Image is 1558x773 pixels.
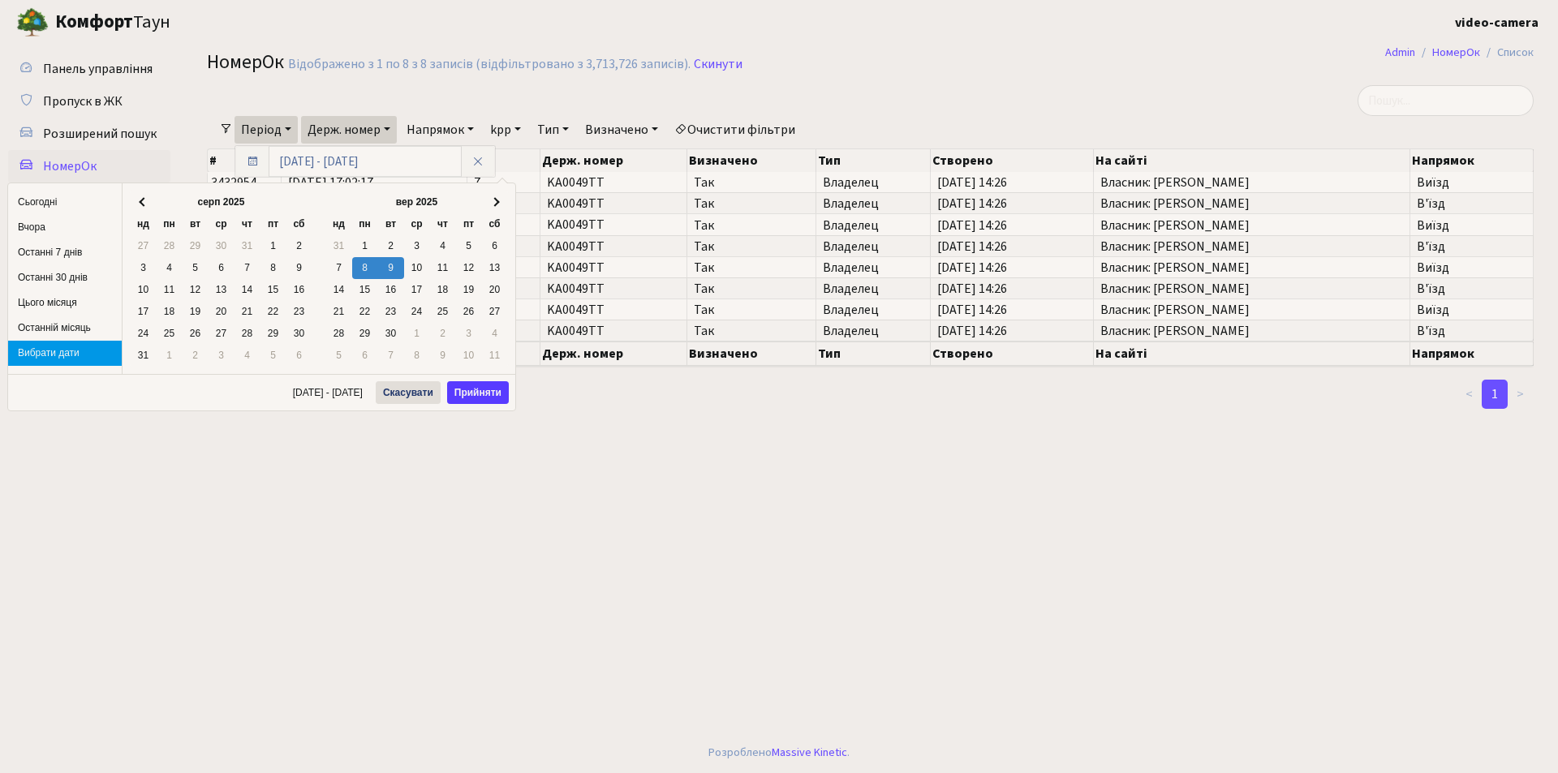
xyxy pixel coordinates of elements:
span: Владелец [823,261,923,274]
td: 28 [157,235,183,257]
span: 3432954 [211,174,256,191]
span: [DATE] 14:26 [937,197,1087,210]
th: ср [209,213,235,235]
button: Переключити навігацію [203,9,243,36]
a: 1 [1482,380,1508,409]
li: Сьогодні [8,190,122,215]
span: Власник: [PERSON_NAME] [1100,176,1403,189]
li: Список [1480,44,1534,62]
span: [DATE] 14:26 [937,324,1087,337]
th: сб [482,213,508,235]
a: Тип [531,116,575,144]
td: 4 [235,345,260,367]
span: Так [694,303,809,316]
span: В'їзд [1417,324,1526,337]
td: 5 [326,345,352,367]
span: Власник: [PERSON_NAME] [1100,282,1403,295]
td: 10 [131,279,157,301]
th: Створено [931,341,1094,366]
td: 3 [456,323,482,345]
a: Пропуск в ЖК [8,85,170,118]
span: Владелец [823,303,923,316]
input: Пошук... [1358,85,1534,116]
td: 8 [260,257,286,279]
td: 2 [378,235,404,257]
span: KA0049TT [547,280,605,298]
span: Так [694,324,809,337]
a: Панель управління [8,53,170,85]
td: 1 [352,235,378,257]
img: logo.png [16,6,49,39]
td: 30 [209,235,235,257]
td: 20 [209,301,235,323]
td: 2 [286,235,312,257]
span: [DATE] 14:26 [937,219,1087,232]
td: 25 [430,301,456,323]
span: Панель управління [43,60,153,78]
td: 5 [260,345,286,367]
td: 8 [404,345,430,367]
button: Скасувати [376,381,441,404]
span: Виїзд [1417,261,1526,274]
th: Визначено [687,149,816,172]
span: Розширений пошук [43,125,157,143]
span: Так [694,282,809,295]
td: 16 [286,279,312,301]
th: На сайті [1094,149,1410,172]
td: 16 [378,279,404,301]
td: 1 [157,345,183,367]
span: Владелец [823,197,923,210]
span: [DATE] 14:26 [937,282,1087,295]
td: 19 [183,301,209,323]
td: 22 [260,301,286,323]
td: 8 [352,257,378,279]
td: 24 [131,323,157,345]
li: Вибрати дати [8,341,122,366]
td: 6 [482,235,508,257]
button: Прийняти [447,381,509,404]
td: 21 [326,301,352,323]
div: Відображено з 1 по 8 з 8 записів (відфільтровано з 3,713,726 записів). [288,57,691,72]
td: 11 [157,279,183,301]
td: 29 [352,323,378,345]
a: Скинути [694,57,742,72]
li: Останній місяць [8,316,122,341]
td: 9 [378,257,404,279]
td: 29 [260,323,286,345]
td: 17 [131,301,157,323]
span: Власник: [PERSON_NAME] [1100,240,1403,253]
span: [DATE] 14:26 [937,303,1087,316]
td: 18 [157,301,183,323]
td: 3 [209,345,235,367]
th: Створено [931,149,1094,172]
td: 4 [430,235,456,257]
td: 10 [404,257,430,279]
span: Власник: [PERSON_NAME] [1100,219,1403,232]
b: Комфорт [55,9,133,35]
td: 4 [157,257,183,279]
span: Власник: [PERSON_NAME] [1100,324,1403,337]
span: Так [694,261,809,274]
th: Тип [816,341,930,366]
th: вт [378,213,404,235]
th: пт [260,213,286,235]
td: 18 [430,279,456,301]
th: вер 2025 [352,191,482,213]
span: Власник: [PERSON_NAME] [1100,261,1403,274]
span: Так [694,176,809,189]
th: сб [286,213,312,235]
span: KA0049TT [547,238,605,256]
span: KA0049TT [547,259,605,277]
td: 12 [456,257,482,279]
td: 15 [260,279,286,301]
th: чт [235,213,260,235]
td: 4 [482,323,508,345]
span: [DATE] - [DATE] [293,388,369,397]
td: 20 [482,279,508,301]
td: 1 [260,235,286,257]
td: 31 [326,235,352,257]
th: пн [157,213,183,235]
td: 9 [286,257,312,279]
td: 21 [235,301,260,323]
th: # [208,149,282,172]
